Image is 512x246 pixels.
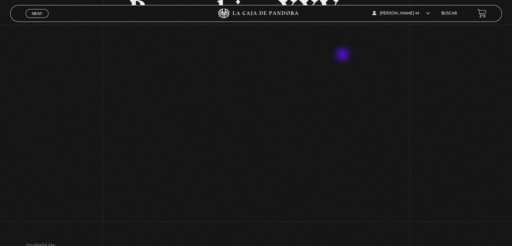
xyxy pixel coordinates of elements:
[128,36,384,207] iframe: Dailymotion video player – Proverbio XXV
[477,9,486,18] a: View your shopping cart
[372,11,430,16] span: [PERSON_NAME] M
[29,17,45,22] span: Cerrar
[32,11,43,16] span: Menu
[441,11,457,16] a: Buscar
